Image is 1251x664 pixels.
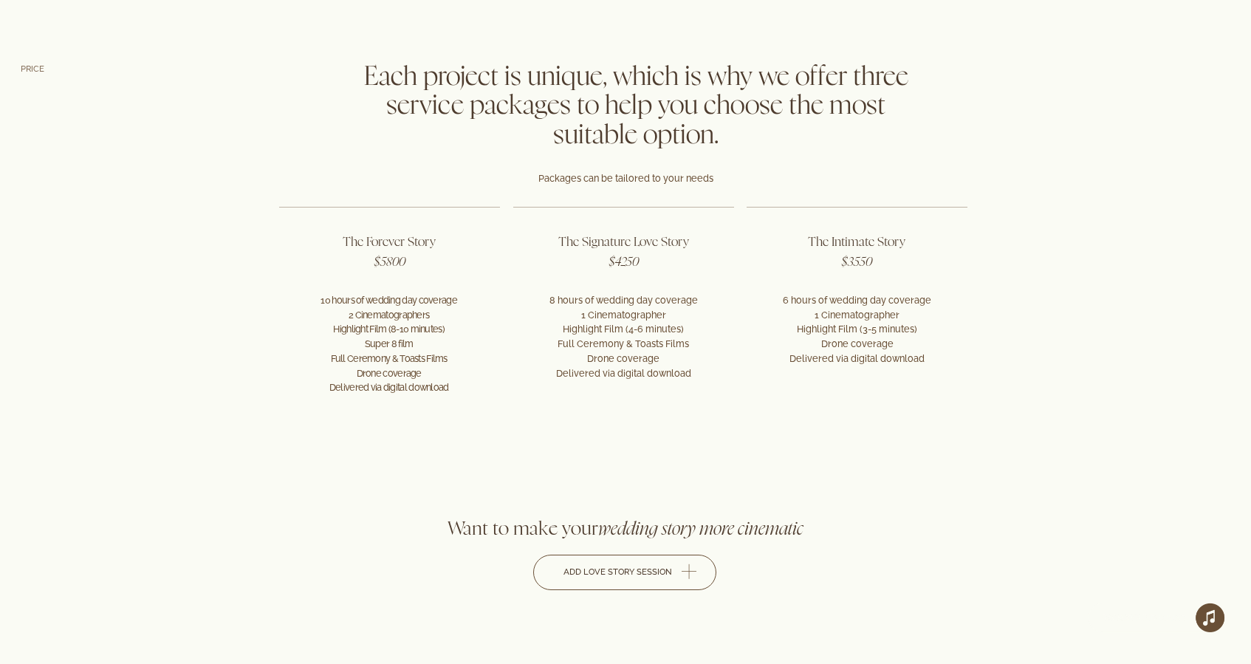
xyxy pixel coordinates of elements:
[414,171,839,186] div: Packages can be tailored to your needs
[21,63,117,75] div: price
[533,555,719,589] a: Add love story session
[349,63,924,151] div: Each project is unique, which is why we offer three service packages to help you choose the most ...
[598,520,803,538] span: wedding story more cinematic
[334,515,918,544] div: Want to make your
